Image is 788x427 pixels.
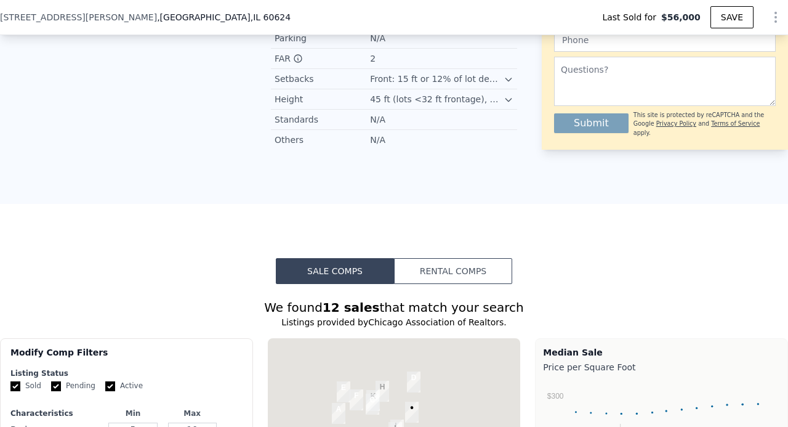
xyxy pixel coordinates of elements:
[602,11,661,23] span: Last Sold for
[350,389,363,410] div: 4138 W Adams St # 2
[543,346,780,359] div: Median Sale
[10,409,101,418] div: Characteristics
[370,134,388,146] div: N/A
[337,381,350,402] div: 4220 W Wilcox St
[547,392,564,401] text: $300
[405,402,419,423] div: 3831 W Jackson Blvd
[394,258,512,284] button: Rental Comps
[275,52,370,65] div: FAR
[105,381,143,391] label: Active
[366,390,380,411] div: 4042 W Adams St
[554,28,776,52] input: Phone
[51,381,61,391] input: Pending
[407,372,420,392] div: 3820 W Monroe St
[10,346,243,368] div: Modify Comp Filters
[656,120,696,127] a: Privacy Policy
[275,32,370,44] div: Parking
[165,409,219,418] div: Max
[275,93,370,105] div: Height
[276,258,394,284] button: Sale Comps
[370,73,504,85] div: Front: 15 ft or 12% of lot depth. Side: 20% of lot width, min 2 ft. Rear: 50 ft or 24%/30% of lot...
[10,381,41,391] label: Sold
[251,12,291,22] span: , IL 60624
[157,11,291,23] span: , [GEOGRAPHIC_DATA]
[633,111,776,137] div: This site is protected by reCAPTCHA and the Google and apply.
[711,120,760,127] a: Terms of Service
[370,52,378,65] div: 2
[370,93,504,105] div: 45 ft (lots <32 ft frontage), 47 ft (lots ≥32 ft)
[275,134,370,146] div: Others
[543,359,780,376] div: Price per Square Foot
[370,113,388,126] div: N/A
[366,394,379,415] div: 4047 W Adams St # 1
[763,5,788,30] button: Show Options
[323,300,380,315] strong: 12 sales
[376,381,389,402] div: 4004 W Wilcox St
[10,381,20,391] input: Sold
[554,113,629,133] button: Submit
[106,409,160,418] div: Min
[10,368,243,378] div: Listing Status
[332,403,345,424] div: 4241 W Jackson Blvd
[51,381,95,391] label: Pending
[370,32,388,44] div: N/A
[661,11,701,23] span: $56,000
[710,6,754,28] button: SAVE
[105,381,115,391] input: Active
[275,73,370,85] div: Setbacks
[275,113,370,126] div: Standards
